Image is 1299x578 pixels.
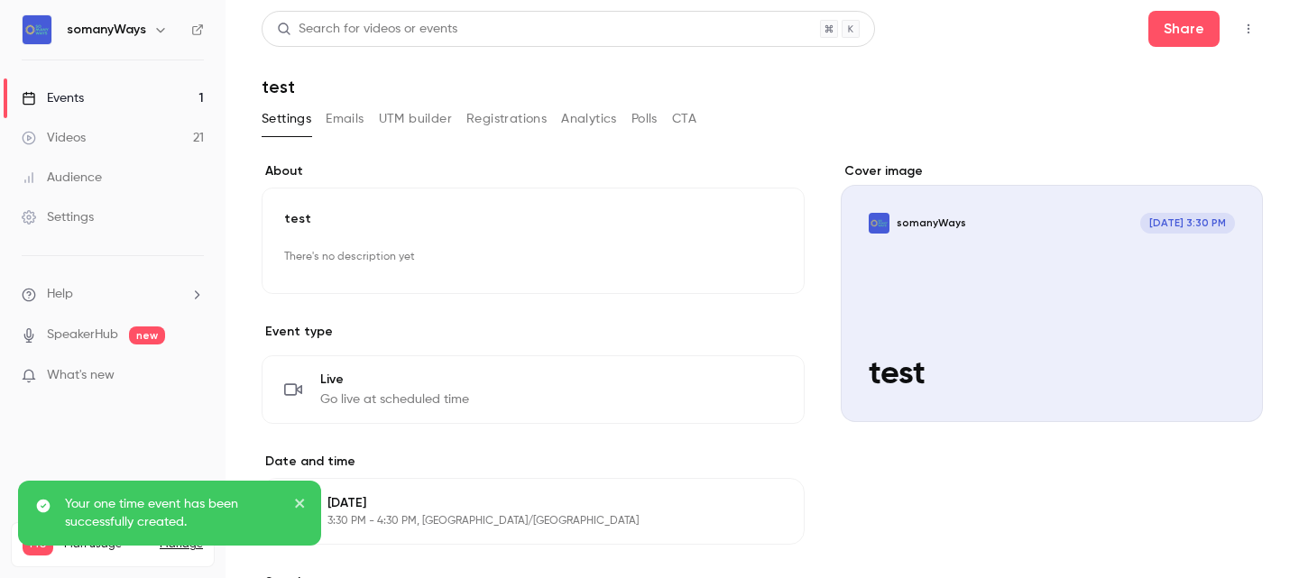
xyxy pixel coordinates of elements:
[47,285,73,304] span: Help
[326,105,364,133] button: Emails
[47,366,115,385] span: What's new
[327,514,709,528] p: 3:30 PM - 4:30 PM, [GEOGRAPHIC_DATA]/[GEOGRAPHIC_DATA]
[262,162,805,180] label: About
[262,105,311,133] button: Settings
[841,162,1263,180] label: Cover image
[320,390,469,408] span: Go live at scheduled time
[22,129,86,147] div: Videos
[672,105,696,133] button: CTA
[1148,11,1220,47] button: Share
[262,453,805,471] label: Date and time
[327,494,709,512] p: [DATE]
[561,105,617,133] button: Analytics
[47,326,118,344] a: SpeakerHub
[379,105,452,133] button: UTM builder
[129,326,165,344] span: new
[65,495,281,531] p: Your one time event has been successfully created.
[23,15,51,44] img: somanyWays
[284,210,782,228] p: test
[466,105,547,133] button: Registrations
[22,285,204,304] li: help-dropdown-opener
[284,243,782,271] p: There's no description yet
[67,21,146,39] h6: somanyWays
[262,323,805,341] p: Event type
[262,76,1263,97] h1: test
[277,20,457,39] div: Search for videos or events
[631,105,658,133] button: Polls
[22,89,84,107] div: Events
[22,208,94,226] div: Settings
[320,371,469,389] span: Live
[841,162,1263,422] section: Cover image
[182,368,204,384] iframe: Noticeable Trigger
[294,495,307,517] button: close
[22,169,102,187] div: Audience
